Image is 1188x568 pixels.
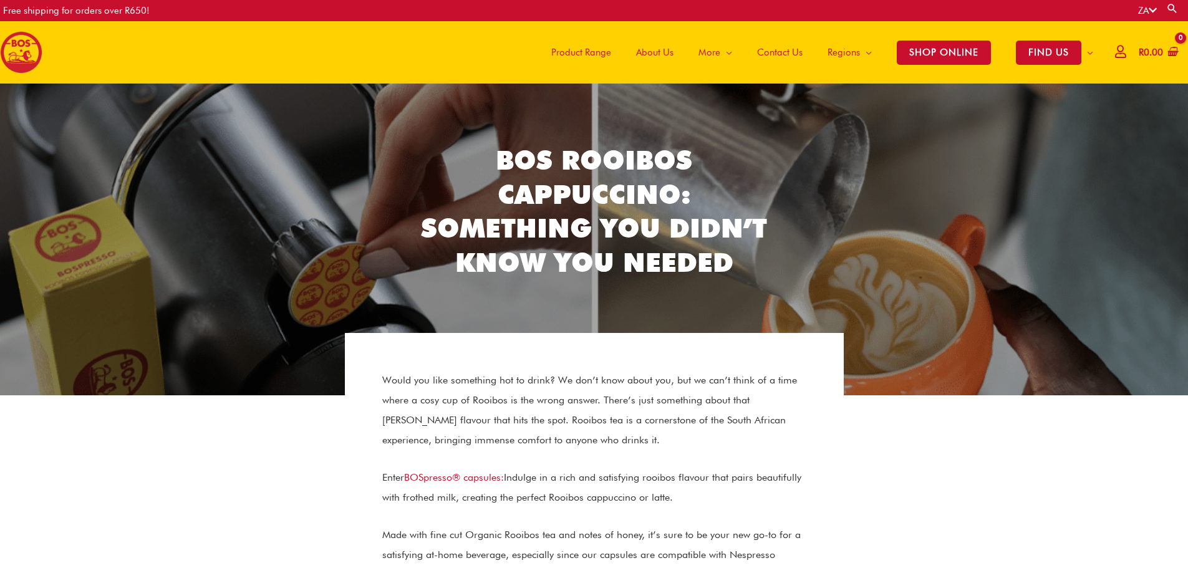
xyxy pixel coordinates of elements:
span: Product Range [551,34,611,71]
a: BOSpresso® capsules: [404,471,504,483]
a: SHOP ONLINE [884,21,1003,84]
a: Regions [815,21,884,84]
h2: BOS Rooibos Cappuccino: Something You Didn’t Know You Needed [413,143,775,279]
span: FIND US [1016,41,1081,65]
span: About Us [636,34,674,71]
a: Search button [1166,2,1179,14]
a: View Shopping Cart, empty [1136,39,1179,67]
span: More [698,34,720,71]
span: R [1139,47,1144,58]
a: More [686,21,745,84]
p: Would you like something hot to drink? We don’t know about you, but we can’t think of a time wher... [382,370,806,450]
a: About Us [624,21,686,84]
a: Product Range [539,21,624,84]
span: Contact Us [757,34,803,71]
p: Enter Indulge in a rich and satisfying rooibos flavour that pairs beautifully with frothed milk, ... [382,468,806,508]
a: Contact Us [745,21,815,84]
bdi: 0.00 [1139,47,1163,58]
span: SHOP ONLINE [897,41,991,65]
span: Regions [828,34,860,71]
a: ZA [1138,5,1157,16]
nav: Site Navigation [529,21,1106,84]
